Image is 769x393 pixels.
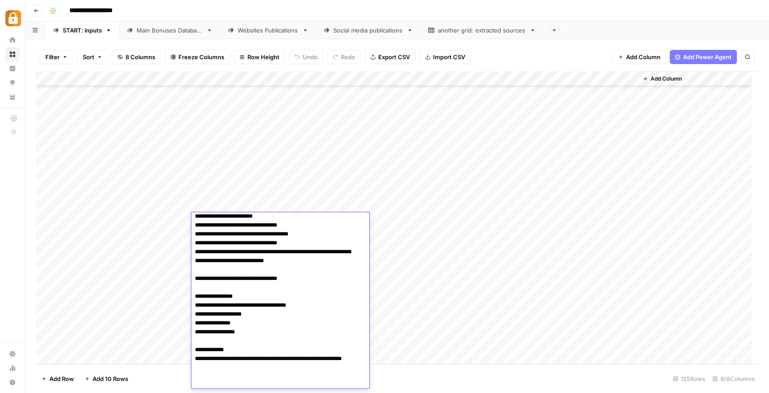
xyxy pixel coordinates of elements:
a: another grid: extracted sources [421,21,543,39]
a: Main Bonuses Database [119,21,220,39]
button: Redo [327,50,361,64]
button: Sort [77,50,108,64]
div: Social media publications [333,26,403,35]
button: Import CSV [419,50,471,64]
button: Workspace: Adzz [5,7,20,29]
span: Row Height [247,53,279,61]
a: Usage [5,361,20,375]
span: Export CSV [378,53,410,61]
span: Add 10 Rows [93,374,128,383]
div: 125 Rows [669,372,709,386]
img: Adzz Logo [5,10,21,26]
div: Websites Publications [238,26,299,35]
a: Browse [5,47,20,61]
span: Freeze Columns [178,53,224,61]
button: Export CSV [364,50,416,64]
span: Undo [303,53,318,61]
span: Add Row [49,374,74,383]
span: Add Column [626,53,660,61]
button: Add Row [36,372,79,386]
button: Add Column [612,50,666,64]
div: another grid: extracted sources [438,26,526,35]
span: Add Power Agent [683,53,732,61]
button: Filter [40,50,73,64]
span: Add Column [651,75,682,83]
a: Insights [5,61,20,76]
a: Home [5,33,20,47]
button: Add Column [639,73,685,85]
button: Help + Support [5,375,20,389]
a: Your Data [5,90,20,104]
a: Websites Publications [220,21,316,39]
a: Social media publications [316,21,421,39]
span: Filter [45,53,60,61]
a: Settings [5,347,20,361]
span: 8 Columns [125,53,155,61]
span: Redo [341,53,355,61]
a: Opportunities [5,76,20,90]
div: Main Bonuses Database [137,26,203,35]
button: Undo [289,50,324,64]
div: START: inputs [63,26,102,35]
button: Add Power Agent [670,50,737,64]
button: 8 Columns [112,50,161,64]
button: Row Height [234,50,285,64]
span: Import CSV [433,53,465,61]
button: Freeze Columns [165,50,230,64]
button: Add 10 Rows [79,372,134,386]
div: 8/8 Columns [709,372,758,386]
span: Sort [83,53,94,61]
a: START: inputs [45,21,119,39]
